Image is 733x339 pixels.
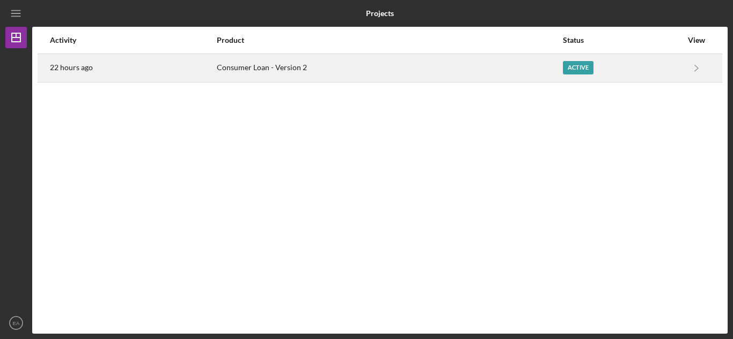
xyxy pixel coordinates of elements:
text: EA [13,320,20,326]
div: Consumer Loan - Version 2 [217,55,562,81]
div: Product [217,36,562,44]
b: Projects [366,9,394,18]
div: Status [563,36,682,44]
div: Active [563,61,593,74]
time: 2025-09-18 21:13 [50,63,93,72]
div: Activity [50,36,216,44]
button: EA [5,312,27,334]
div: View [683,36,710,44]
